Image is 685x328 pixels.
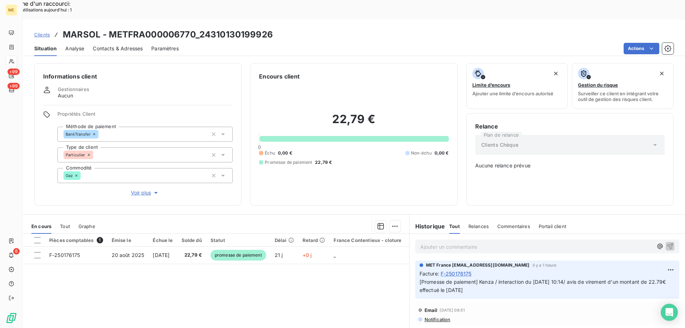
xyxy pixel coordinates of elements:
span: Email [425,307,438,313]
span: MET France [EMAIL_ADDRESS][DOMAIN_NAME] [426,262,530,268]
span: +99 [7,69,20,75]
span: Gestion du risque [578,82,618,88]
div: Délai [275,237,294,243]
div: Statut [210,237,266,243]
img: Logo LeanPay [6,312,17,324]
span: Gaz [66,173,73,178]
a: Clients [34,31,50,38]
span: Particulier [66,153,85,157]
span: Paramètres [151,45,179,52]
div: Solde dû [182,237,202,243]
span: BankTransfer [66,132,91,136]
span: Échu [265,150,275,156]
span: Situation [34,45,57,52]
span: Tout [60,223,70,229]
span: +99 [7,83,20,89]
h2: 22,79 € [259,112,448,133]
span: _ [334,252,336,258]
span: Contacts & Adresses [93,45,143,52]
span: Graphe [78,223,95,229]
input: Ajouter une valeur [93,152,99,158]
span: Clients Chèque [481,141,518,148]
span: Non-échu [411,150,432,156]
span: 6 [13,248,20,254]
span: F-250176175 [441,270,472,277]
span: Facture : [420,270,439,277]
span: Portail client [539,223,566,229]
span: Commentaires [497,223,530,229]
span: 21 j [275,252,283,258]
div: Retard [303,237,325,243]
span: +0 j [303,252,312,258]
h6: Relance [475,122,665,131]
h6: Historique [410,222,445,231]
div: Pièces comptables [49,237,103,243]
span: Voir plus [131,189,159,196]
span: [Promesse de paiement] Kenza / interaction du [DATE] 10:14/ avis de virement d'un montant de 22.7... [420,279,668,293]
span: Notification [424,317,451,322]
span: Analyse [65,45,84,52]
button: Limite d’encoursAjouter une limite d’encours autorisé [466,63,568,109]
button: Gestion du risqueSurveiller ce client en intégrant votre outil de gestion des risques client. [572,63,674,109]
span: Surveiller ce client en intégrant votre outil de gestion des risques client. [578,91,668,102]
div: Échue le [153,237,173,243]
input: Ajouter une valeur [81,172,86,179]
span: promesse de paiement [210,250,266,261]
span: Relances [468,223,489,229]
span: Clients [34,32,50,37]
span: 22,79 € [182,252,202,259]
h3: MARSOL - METFRA000006770_24310130199926 [63,28,273,41]
span: Gestionnaires [58,86,89,92]
button: Actions [624,43,659,54]
h6: Informations client [43,72,233,81]
span: 22,79 € [315,159,332,166]
span: 0,00 € [278,150,292,156]
span: Aucune relance prévue [475,162,665,169]
span: F-250176175 [49,252,80,258]
span: il y a 1 heure [533,263,557,267]
span: 0,00 € [435,150,449,156]
span: Aucun [58,92,73,99]
span: [DATE] [153,252,169,258]
span: 1 [97,237,103,243]
span: Promesse de paiement [265,159,312,166]
input: Ajouter une valeur [98,131,104,137]
span: 20 août 2025 [112,252,144,258]
span: [DATE] 08:51 [440,308,465,312]
span: Ajouter une limite d’encours autorisé [472,91,553,96]
div: Émise le [112,237,144,243]
span: En cours [31,223,51,229]
button: Voir plus [57,189,233,197]
h6: Encours client [259,72,300,81]
div: France Contentieux - cloture [334,237,401,243]
span: Tout [449,223,460,229]
span: 0 [258,144,261,150]
span: Limite d’encours [472,82,510,88]
div: Open Intercom Messenger [661,304,678,321]
span: Propriétés Client [57,111,233,121]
